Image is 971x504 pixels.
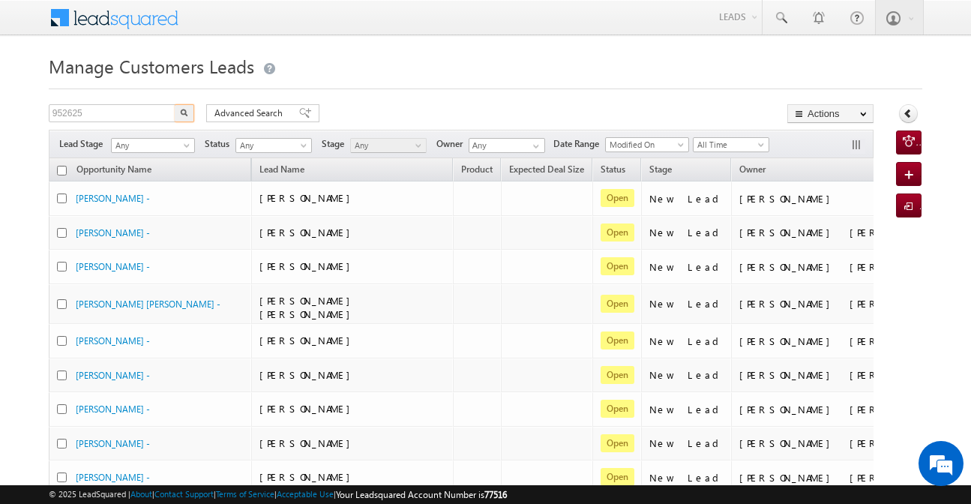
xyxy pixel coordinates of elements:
[259,402,358,415] span: [PERSON_NAME]
[484,489,507,500] span: 77516
[787,104,874,123] button: Actions
[112,139,190,152] span: Any
[525,139,544,154] a: Show All Items
[259,259,358,272] span: [PERSON_NAME]
[49,487,507,502] span: © 2025 LeadSquared | | | | |
[76,370,150,381] a: [PERSON_NAME] -
[601,331,634,349] span: Open
[76,438,150,449] a: [PERSON_NAME] -
[259,368,358,381] span: [PERSON_NAME]
[216,489,274,499] a: Terms of Service
[739,297,889,310] div: [PERSON_NAME] [PERSON_NAME]
[76,472,150,483] a: [PERSON_NAME] -
[694,138,765,151] span: All Time
[601,434,634,452] span: Open
[601,366,634,384] span: Open
[739,368,889,382] div: [PERSON_NAME] [PERSON_NAME]
[351,139,422,152] span: Any
[649,163,672,175] span: Stage
[601,189,634,207] span: Open
[259,470,358,483] span: [PERSON_NAME]
[739,471,889,484] div: [PERSON_NAME] [PERSON_NAME]
[130,489,152,499] a: About
[649,260,724,274] div: New Lead
[252,161,312,181] span: Lead Name
[154,489,214,499] a: Contact Support
[180,109,187,116] img: Search
[236,139,307,152] span: Any
[259,334,358,346] span: [PERSON_NAME]
[649,403,724,416] div: New Lead
[605,137,689,152] a: Modified On
[739,334,889,348] div: [PERSON_NAME] [PERSON_NAME]
[739,163,766,175] span: Owner
[739,260,889,274] div: [PERSON_NAME] [PERSON_NAME]
[739,226,889,239] div: [PERSON_NAME] [PERSON_NAME]
[601,257,634,275] span: Open
[350,138,427,153] a: Any
[649,471,724,484] div: New Lead
[235,138,312,153] a: Any
[649,226,724,239] div: New Lead
[76,335,150,346] a: [PERSON_NAME] -
[259,191,358,204] span: [PERSON_NAME]
[649,334,724,348] div: New Lead
[601,295,634,313] span: Open
[277,489,334,499] a: Acceptable Use
[76,261,150,272] a: [PERSON_NAME] -
[606,138,684,151] span: Modified On
[76,193,150,204] a: [PERSON_NAME] -
[739,192,889,205] div: [PERSON_NAME]
[57,166,67,175] input: Check all records
[205,137,235,151] span: Status
[76,298,220,310] a: [PERSON_NAME] [PERSON_NAME] -
[59,137,109,151] span: Lead Stage
[649,192,724,205] div: New Lead
[502,161,592,181] a: Expected Deal Size
[649,436,724,450] div: New Lead
[509,163,584,175] span: Expected Deal Size
[739,403,889,416] div: [PERSON_NAME] [PERSON_NAME]
[601,223,634,241] span: Open
[336,489,507,500] span: Your Leadsquared Account Number is
[436,137,469,151] span: Owner
[649,297,724,310] div: New Lead
[601,468,634,486] span: Open
[49,54,254,78] span: Manage Customers Leads
[214,106,287,120] span: Advanced Search
[739,436,889,450] div: [PERSON_NAME] [PERSON_NAME]
[322,137,350,151] span: Stage
[593,161,633,181] a: Status
[259,294,358,320] span: [PERSON_NAME] [PERSON_NAME]
[76,227,150,238] a: [PERSON_NAME] -
[111,138,195,153] a: Any
[693,137,769,152] a: All Time
[461,163,493,175] span: Product
[469,138,545,153] input: Type to Search
[259,436,358,449] span: [PERSON_NAME]
[553,137,605,151] span: Date Range
[649,368,724,382] div: New Lead
[76,403,150,415] a: [PERSON_NAME] -
[642,161,679,181] a: Stage
[259,226,358,238] span: [PERSON_NAME]
[69,161,159,181] a: Opportunity Name
[76,163,151,175] span: Opportunity Name
[601,400,634,418] span: Open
